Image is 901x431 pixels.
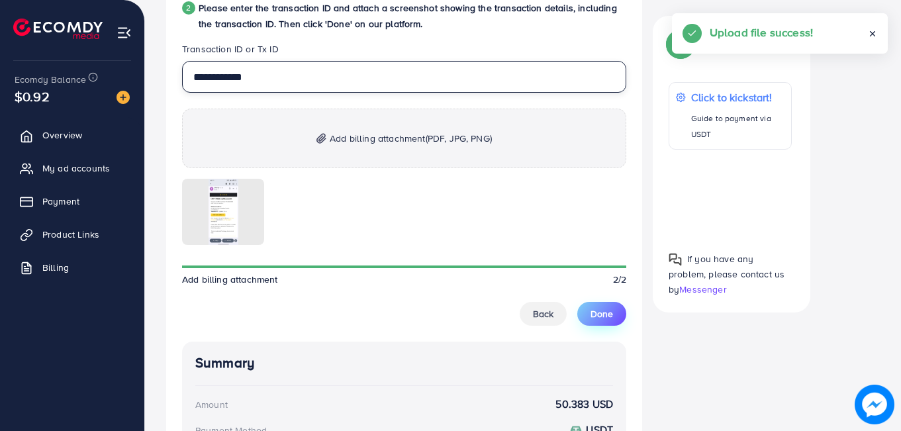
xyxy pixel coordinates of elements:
[710,24,813,41] h5: Upload file success!
[679,283,726,296] span: Messenger
[182,42,626,61] legend: Transaction ID or Tx ID
[691,111,784,142] p: Guide to payment via USDT
[691,89,784,105] p: Click to kickstart!
[209,179,238,245] img: img uploaded
[195,355,613,371] h4: Summary
[316,133,326,144] img: img
[42,228,99,241] span: Product Links
[10,122,134,148] a: Overview
[520,302,567,326] button: Back
[117,91,130,104] img: image
[42,195,79,208] span: Payment
[117,25,132,40] img: menu
[533,307,553,320] span: Back
[669,252,682,265] img: Popup guide
[13,19,103,39] img: logo
[182,273,278,286] span: Add billing attachment
[15,87,50,106] span: $0.92
[555,397,613,412] strong: 50.383 USD
[10,221,134,248] a: Product Links
[669,252,784,295] span: If you have any problem, please contact us by
[855,385,894,424] img: image
[15,73,86,86] span: Ecomdy Balance
[10,254,134,281] a: Billing
[195,398,228,411] div: Amount
[669,32,692,56] img: Popup guide
[426,132,492,145] span: (PDF, JPG, PNG)
[10,188,134,215] a: Payment
[42,162,110,175] span: My ad accounts
[10,155,134,181] a: My ad accounts
[42,261,69,274] span: Billing
[42,128,82,142] span: Overview
[330,130,492,146] span: Add billing attachment
[613,273,626,286] span: 2/2
[182,1,195,15] div: 2
[591,307,613,320] span: Done
[577,302,626,326] button: Done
